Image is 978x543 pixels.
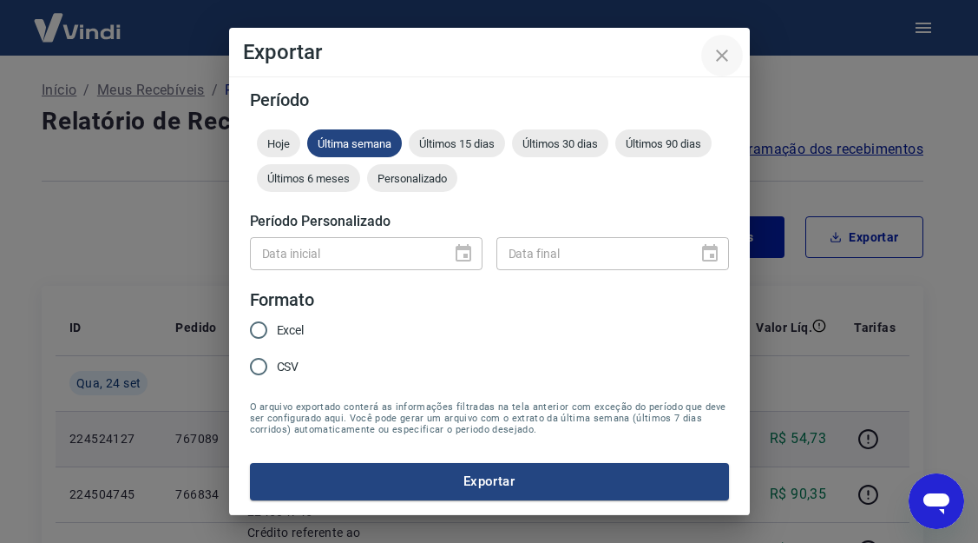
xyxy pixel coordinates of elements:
[277,321,305,340] span: Excel
[277,358,299,376] span: CSV
[243,42,736,63] h4: Exportar
[250,213,729,230] h5: Período Personalizado
[496,237,686,269] input: DD/MM/YYYY
[367,164,457,192] div: Personalizado
[615,129,712,157] div: Últimos 90 dias
[409,137,505,150] span: Últimos 15 dias
[512,137,608,150] span: Últimos 30 dias
[615,137,712,150] span: Últimos 90 dias
[909,473,964,529] iframe: Button to launch messaging window
[250,237,439,269] input: DD/MM/YYYY
[257,129,300,157] div: Hoje
[701,35,743,76] button: close
[307,137,402,150] span: Última semana
[367,172,457,185] span: Personalizado
[250,463,729,500] button: Exportar
[512,129,608,157] div: Últimos 30 dias
[409,129,505,157] div: Últimos 15 dias
[257,172,360,185] span: Últimos 6 meses
[257,137,300,150] span: Hoje
[250,91,729,109] h5: Período
[250,401,729,435] span: O arquivo exportado conterá as informações filtradas na tela anterior com exceção do período que ...
[307,129,402,157] div: Última semana
[257,164,360,192] div: Últimos 6 meses
[250,288,315,313] legend: Formato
